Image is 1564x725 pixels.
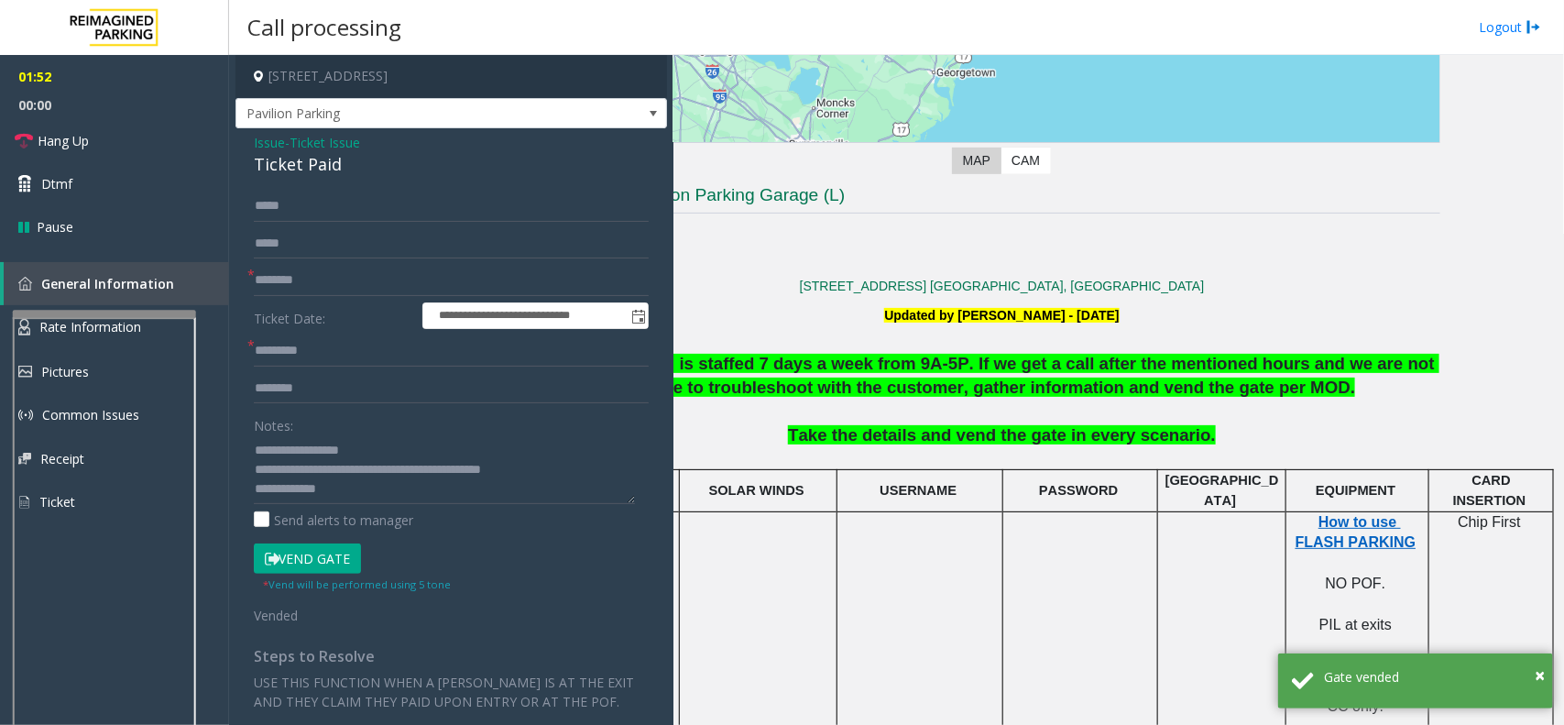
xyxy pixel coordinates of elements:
[254,133,285,152] span: Issue
[563,183,1440,214] h3: 10610 - Pavilion Parking Garage (L)
[4,262,229,305] a: General Information
[290,133,360,152] span: Ticket Issue
[628,303,648,329] span: Toggle popup
[38,131,89,150] span: Hang Up
[1324,667,1539,687] div: Gate vended
[1526,17,1541,37] img: logout
[800,279,1205,293] a: [STREET_ADDRESS] [GEOGRAPHIC_DATA], [GEOGRAPHIC_DATA]
[880,483,957,498] span: USERNAME
[1316,483,1395,498] span: EQUIPMENT
[788,425,1216,445] b: Take the details and vend the gate in every scenario.
[254,607,298,624] span: Vended
[884,308,1119,323] font: Updated by [PERSON_NAME] - [DATE]
[41,275,174,292] span: General Information
[285,134,360,151] span: -
[1453,473,1526,508] span: CARD INSERTION
[1479,17,1541,37] a: Logout
[1535,662,1545,689] button: Close
[263,577,451,591] small: Vend will be performed using 5 tone
[18,277,32,291] img: 'icon'
[1039,483,1118,498] span: PASSWORD
[235,55,667,98] h4: [STREET_ADDRESS]
[238,5,410,49] h3: Call processing
[1296,515,1416,550] a: How to use FLASH PARKING
[952,148,1001,174] label: Map
[37,217,73,236] span: Pause
[1165,473,1279,508] span: [GEOGRAPHIC_DATA]
[254,648,649,665] h4: Steps to Resolve
[1535,663,1545,687] span: ×
[254,544,361,575] button: Vend Gate
[709,483,804,498] span: SOLAR WINDS
[249,302,418,330] label: Ticket Date:
[1319,617,1392,632] span: PIL at exits
[1458,514,1520,530] span: Chip First
[1326,576,1386,591] span: NO POF.
[236,99,580,128] span: Pavilion Parking
[254,511,413,530] label: Send alerts to manager
[254,410,293,435] label: Notes:
[569,354,1439,397] span: This location is staffed 7 days a week from 9A-5P. If we get a call after the mentioned hours and...
[1001,148,1051,174] label: CAM
[41,174,72,193] span: Dtmf
[254,152,649,177] div: Ticket Paid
